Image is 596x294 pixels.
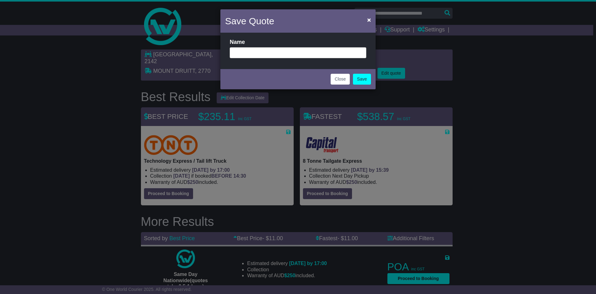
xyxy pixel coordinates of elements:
a: Save [353,74,371,85]
h4: Save Quote [225,14,274,28]
button: Close [331,74,350,85]
span: × [367,16,371,23]
button: Close [364,13,374,26]
label: Name [230,39,245,46]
